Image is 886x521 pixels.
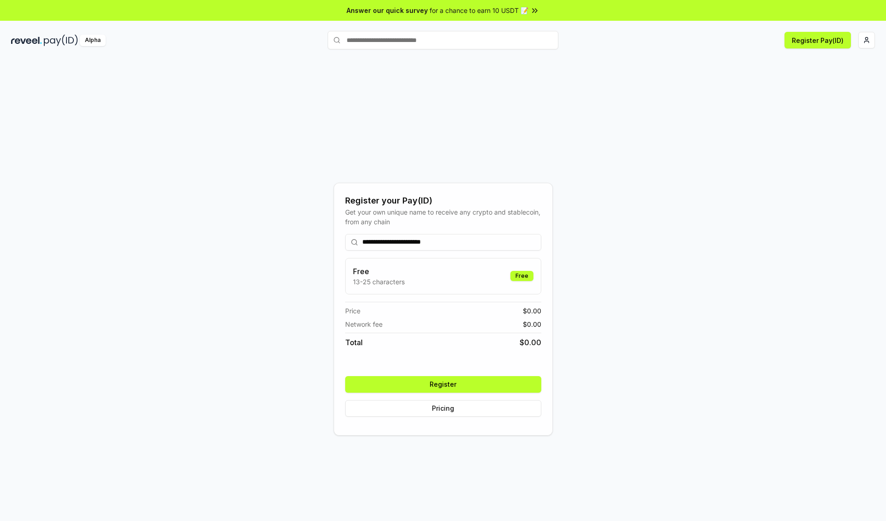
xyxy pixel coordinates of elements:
[510,271,533,281] div: Free
[347,6,428,15] span: Answer our quick survey
[345,400,541,417] button: Pricing
[353,266,405,277] h3: Free
[345,376,541,393] button: Register
[523,306,541,316] span: $ 0.00
[345,337,363,348] span: Total
[345,306,360,316] span: Price
[353,277,405,287] p: 13-25 characters
[520,337,541,348] span: $ 0.00
[523,319,541,329] span: $ 0.00
[80,35,106,46] div: Alpha
[784,32,851,48] button: Register Pay(ID)
[11,35,42,46] img: reveel_dark
[345,194,541,207] div: Register your Pay(ID)
[44,35,78,46] img: pay_id
[430,6,528,15] span: for a chance to earn 10 USDT 📝
[345,319,383,329] span: Network fee
[345,207,541,227] div: Get your own unique name to receive any crypto and stablecoin, from any chain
